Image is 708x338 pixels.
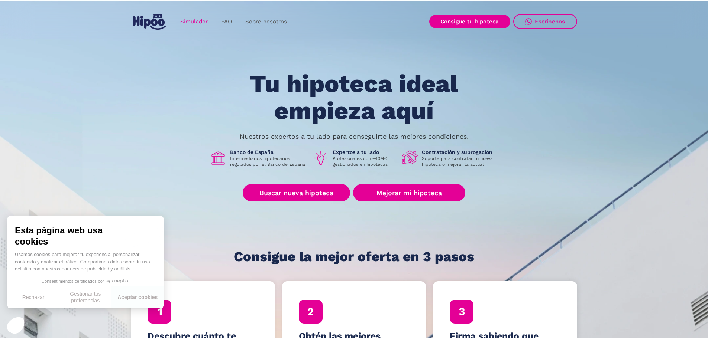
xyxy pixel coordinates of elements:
a: Consigue tu hipoteca [429,15,510,28]
a: Simulador [174,14,214,29]
a: Escríbenos [513,14,577,29]
h1: Tu hipoteca ideal empieza aquí [213,70,495,124]
h1: Consigue la mejor oferta en 3 pasos [234,249,474,264]
p: Intermediarios hipotecarios regulados por el Banco de España [230,155,307,167]
a: Mejorar mi hipoteca [353,184,465,201]
p: Soporte para contratar tu nueva hipoteca o mejorar la actual [422,155,498,167]
h1: Expertos a tu lado [333,149,396,155]
h1: Contratación y subrogación [422,149,498,155]
a: home [131,11,168,33]
div: Escríbenos [535,18,565,25]
a: Sobre nosotros [239,14,294,29]
a: FAQ [214,14,239,29]
h1: Banco de España [230,149,307,155]
a: Buscar nueva hipoteca [243,184,350,201]
p: Profesionales con +40M€ gestionados en hipotecas [333,155,396,167]
p: Nuestros expertos a tu lado para conseguirte las mejores condiciones. [240,134,469,140]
